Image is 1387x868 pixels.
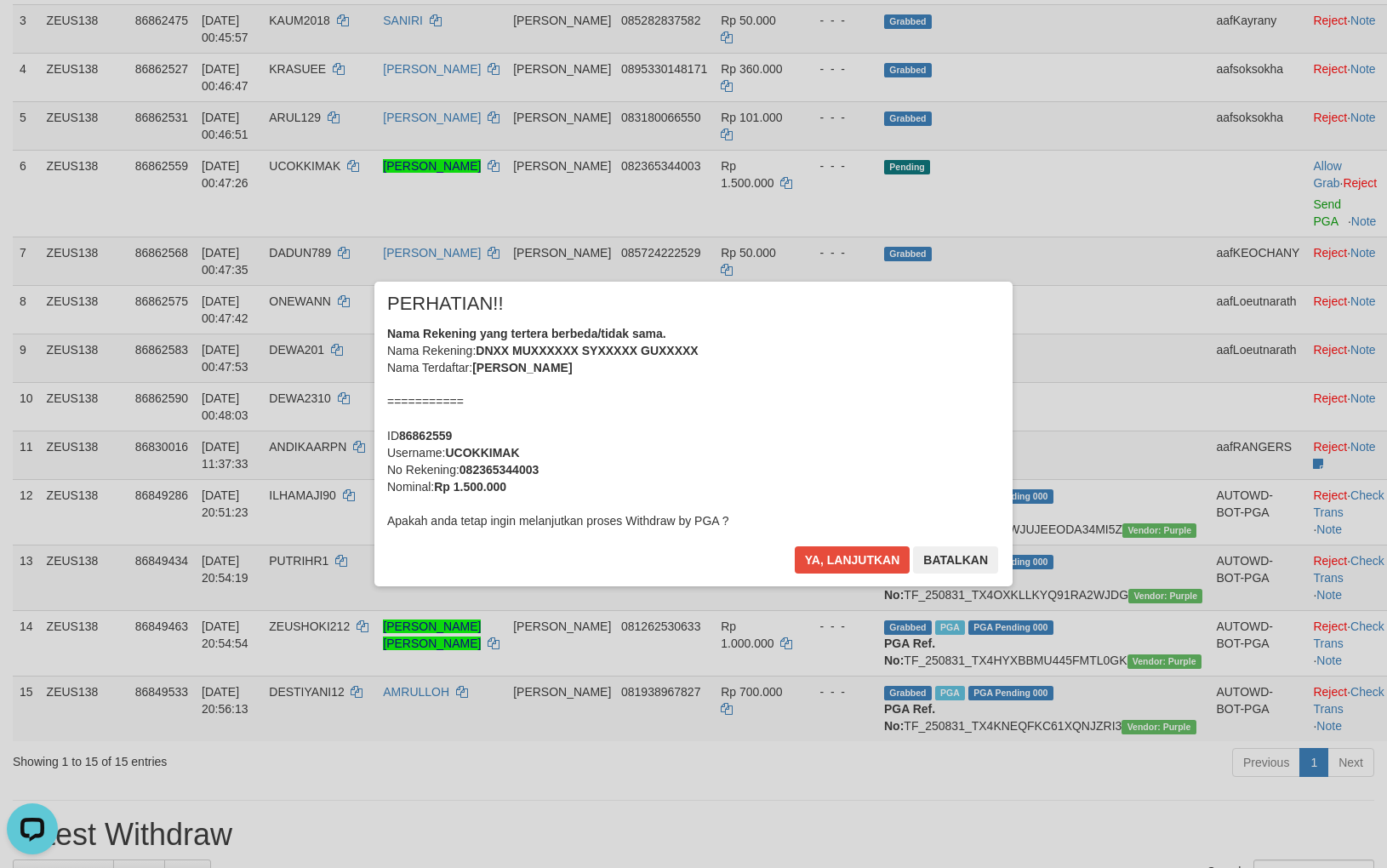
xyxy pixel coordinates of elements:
[476,344,698,357] b: DNXX MUXXXXXX SYXXXXX GUXXXXX
[445,446,519,460] b: UCOKKIMAK
[434,480,506,494] b: Rp 1.500.000
[7,7,58,58] button: Open LiveChat chat widget
[387,327,666,340] b: Nama Rekening yang tertera berbeda/tidak sama.
[399,429,452,443] b: 86862559
[913,546,998,574] button: Batalkan
[387,295,504,312] span: PERHATIAN!!
[387,325,1000,529] div: Nama Rekening: Nama Terdaftar: =========== ID Username: No Rekening: Nominal: Apakah anda tetap i...
[795,546,910,574] button: Ya, lanjutkan
[472,361,572,374] b: [PERSON_NAME]
[459,463,539,477] b: 082365344003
